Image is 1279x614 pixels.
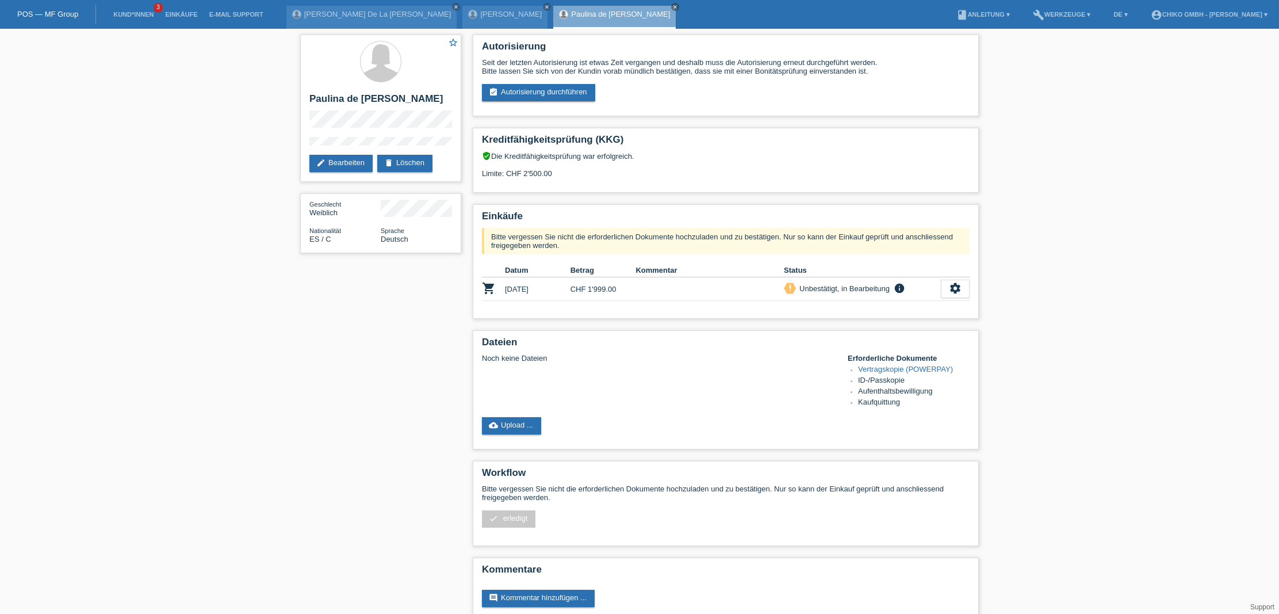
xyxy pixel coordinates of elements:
[672,4,678,10] i: close
[304,10,451,18] a: [PERSON_NAME] De La [PERSON_NAME]
[489,593,498,602] i: comment
[503,514,528,523] span: erledigt
[635,264,784,277] th: Kommentar
[482,84,595,101] a: assignment_turned_inAutorisierung durchführen
[482,58,970,75] div: Seit der letzten Autorisierung ist etwas Zeit vergangen und deshalb muss die Autorisierung erneut...
[482,151,491,161] i: verified_user
[453,4,459,10] i: close
[858,365,953,373] a: Vertragskopie (POWERPAY)
[482,211,970,228] h2: Einkäufe
[204,11,269,18] a: E-Mail Support
[784,264,941,277] th: Status
[154,3,163,13] span: 3
[858,376,970,387] li: ID-/Passkopie
[482,564,970,581] h2: Kommentare
[570,277,636,301] td: CHF 1'999.00
[544,4,550,10] i: close
[482,467,970,485] h2: Workflow
[108,11,159,18] a: Kund*innen
[1033,9,1044,21] i: build
[482,41,970,58] h2: Autorisierung
[384,158,393,167] i: delete
[489,421,498,430] i: cloud_upload
[309,235,331,243] span: Spanien / C / 07.09.2016
[381,235,408,243] span: Deutsch
[505,264,570,277] th: Datum
[951,11,1016,18] a: bookAnleitung ▾
[489,514,498,523] i: check
[1151,9,1162,21] i: account_circle
[1145,11,1273,18] a: account_circleChiko GmbH - [PERSON_NAME] ▾
[858,398,970,409] li: Kaufquittung
[505,277,570,301] td: [DATE]
[796,283,890,295] div: Unbestätigt, in Bearbeitung
[786,284,794,292] i: priority_high
[956,9,968,21] i: book
[482,510,535,528] a: check erledigt
[482,281,496,295] i: POSP00026066
[309,227,341,234] span: Nationalität
[482,151,970,186] div: Die Kreditfähigkeitsprüfung war erfolgreich. Limite: CHF 2'500.00
[309,93,452,110] h2: Paulina de [PERSON_NAME]
[309,200,381,217] div: Weiblich
[480,10,542,18] a: [PERSON_NAME]
[848,354,970,363] h4: Erforderliche Dokumente
[448,37,458,48] i: star_border
[671,3,679,11] a: close
[482,228,970,254] div: Bitte vergessen Sie nicht die erforderlichen Dokumente hochzuladen und zu bestätigen. Nur so kann...
[309,155,373,172] a: editBearbeiten
[309,201,341,208] span: Geschlecht
[489,87,498,97] i: assignment_turned_in
[377,155,432,172] a: deleteLöschen
[1108,11,1133,18] a: DE ▾
[482,337,970,354] h2: Dateien
[570,264,636,277] th: Betrag
[482,134,970,151] h2: Kreditfähigkeitsprüfung (KKG)
[17,10,78,18] a: POS — MF Group
[949,282,962,295] i: settings
[482,354,833,363] div: Noch keine Dateien
[381,227,404,234] span: Sprache
[482,590,595,607] a: commentKommentar hinzufügen ...
[543,3,551,11] a: close
[482,417,541,434] a: cloud_uploadUpload ...
[571,10,670,18] a: Paulina de [PERSON_NAME]
[448,37,458,49] a: star_border
[159,11,203,18] a: Einkäufe
[452,3,460,11] a: close
[482,485,970,502] p: Bitte vergessen Sie nicht die erforderlichen Dokumente hochzuladen und zu bestätigen. Nur so kann...
[1027,11,1097,18] a: buildWerkzeuge ▾
[858,387,970,398] li: Aufenthaltsbewilligung
[316,158,326,167] i: edit
[893,283,906,294] i: info
[1250,603,1274,611] a: Support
